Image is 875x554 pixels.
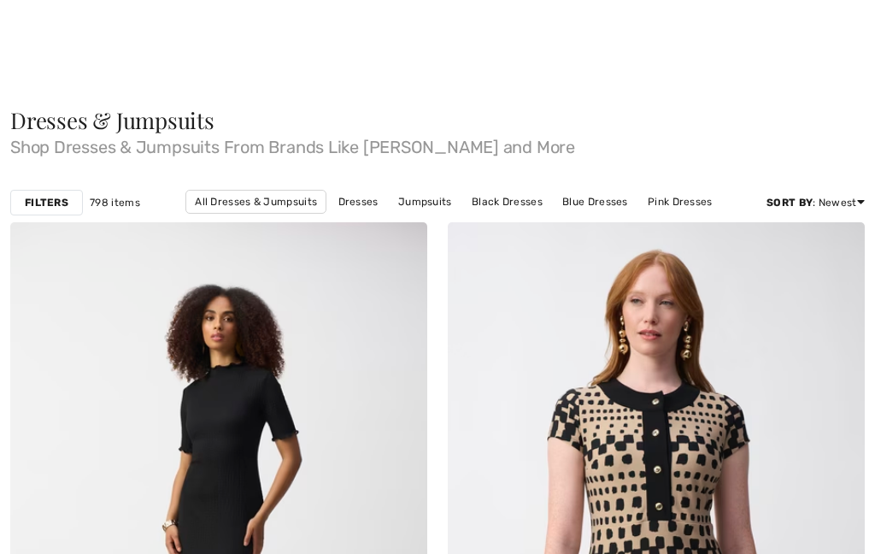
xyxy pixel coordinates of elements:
a: [PERSON_NAME] Dresses [352,214,497,236]
a: Black Dresses [463,191,551,213]
a: Dresses [330,191,387,213]
a: All Dresses & Jumpsuits [185,190,326,214]
a: Jumpsuits [390,191,461,213]
span: Dresses & Jumpsuits [10,105,214,135]
div: : Newest [766,195,865,210]
a: White Dresses [261,214,349,236]
strong: Filters [25,195,68,210]
a: Blue Dresses [554,191,637,213]
span: 798 items [90,195,140,210]
a: Pink Dresses [639,191,721,213]
strong: Sort By [766,197,813,209]
span: Shop Dresses & Jumpsuits From Brands Like [PERSON_NAME] and More [10,132,865,156]
a: [PERSON_NAME] Dresses [501,214,646,236]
